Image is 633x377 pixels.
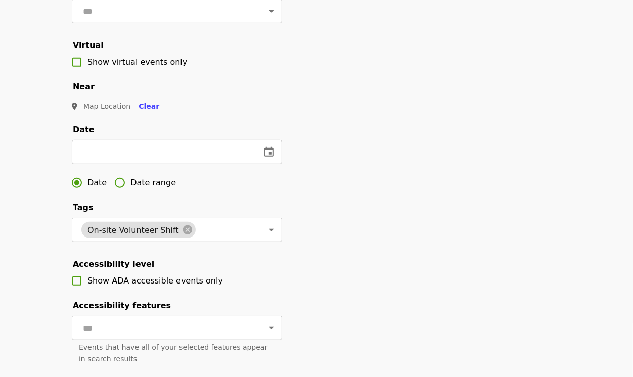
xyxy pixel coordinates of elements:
span: Clear [139,102,159,110]
span: Accessibility features [73,301,171,310]
span: Tags [73,203,94,212]
span: Date [73,125,95,134]
span: Map Location [83,102,130,110]
span: Events that have all of your selected features appear in search results [79,343,267,363]
button: Clear [130,97,167,116]
button: change date [257,140,281,164]
span: Date [87,177,107,189]
button: Open [264,4,279,18]
button: Open [264,321,279,335]
span: Accessibility level [73,259,154,269]
button: Open [264,223,279,237]
i: map-marker-alt icon [72,102,77,111]
span: Show ADA accessible events only [87,276,223,286]
span: Date range [130,177,176,189]
span: On-site Volunteer Shift [81,225,185,235]
span: Near [73,82,95,91]
span: Virtual [73,40,104,50]
span: Show virtual events only [87,57,187,67]
div: On-site Volunteer Shift [81,222,196,238]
